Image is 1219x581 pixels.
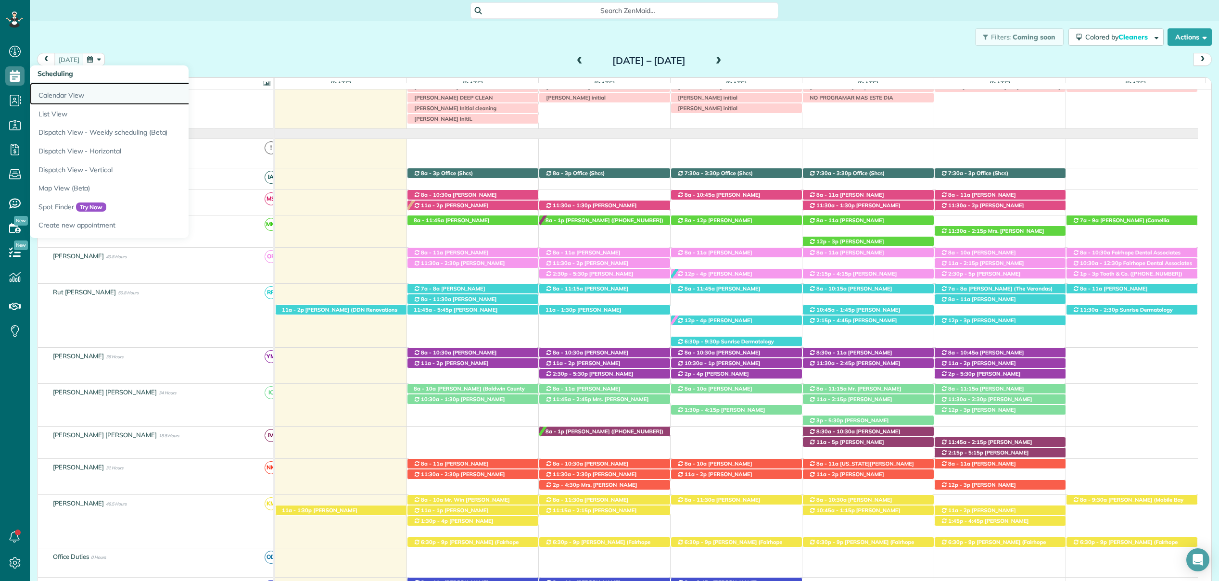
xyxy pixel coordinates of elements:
div: [STREET_ADDRESS] [803,459,934,469]
div: [STREET_ADDRESS][PERSON_NAME] [276,305,407,315]
span: Mrs. [PERSON_NAME] (+12517161356, [PHONE_NUMBER]) [545,481,638,495]
div: 23974 Unbridled Loop - [GEOGRAPHIC_DATA] [935,201,1066,211]
div: [STREET_ADDRESS] [671,469,802,480]
span: 8a - 11a [552,249,575,256]
span: 8a - 10a [948,249,971,256]
div: [STREET_ADDRESS] [935,358,1066,368]
span: Office (Shcs) ([PHONE_NUMBER]) [940,170,1008,183]
a: Spot FinderTry Now [30,198,270,216]
span: 8a - 10a [413,385,436,392]
div: [STREET_ADDRESS] [407,469,538,480]
div: [STREET_ADDRESS][PERSON_NAME] [935,405,1066,415]
span: [PERSON_NAME] ([PHONE_NUMBER]) [809,317,897,330]
div: [STREET_ADDRESS] [935,294,1066,304]
div: [STREET_ADDRESS][PERSON_NAME] [935,348,1066,358]
span: [PERSON_NAME] ([PHONE_NUMBER]) [561,217,664,224]
div: [STREET_ADDRESS] [935,369,1066,379]
div: [STREET_ADDRESS] [539,394,670,404]
span: 2:30p - 5:30p [552,370,588,377]
span: [PERSON_NAME] ([PHONE_NUMBER]) [940,360,1016,373]
div: [STREET_ADDRESS] [671,215,802,226]
span: 11:30a - 2:30p [552,471,591,478]
div: [STREET_ADDRESS] [539,358,670,368]
span: 8a - 3p [552,170,572,177]
div: [STREET_ADDRESS] [803,190,934,200]
div: [STREET_ADDRESS] [671,348,802,358]
span: Fairhope Dental Associates ([PHONE_NUMBER]) [1072,249,1181,263]
span: 6:30p - 9:30p [684,338,720,345]
span: 8a - 10a [684,460,707,467]
div: [STREET_ADDRESS] [539,269,670,279]
div: [STREET_ADDRESS] [671,384,802,394]
span: [PERSON_NAME] ([PHONE_NUMBER], [PHONE_NUMBER]) [809,217,913,230]
span: [PERSON_NAME] ([PHONE_NUMBER]) [809,417,889,430]
span: [PERSON_NAME] ([PHONE_NUMBER]) [413,202,488,215]
span: 8a - 11a [948,191,971,198]
span: 8a - 11:15a [552,285,584,292]
span: [PERSON_NAME] ([PHONE_NUMBER]) [545,306,621,320]
span: [PERSON_NAME] ([PHONE_NUMBER]) [677,460,752,474]
span: 8:30a - 11a [816,349,847,356]
div: [STREET_ADDRESS] [935,190,1066,200]
div: [STREET_ADDRESS][PERSON_NAME] [935,316,1066,326]
div: [STREET_ADDRESS] [803,416,934,426]
span: 11a - 2p [420,202,444,209]
span: 11a - 2p [948,360,971,366]
span: [PERSON_NAME] ([PHONE_NUMBER]) [940,396,1032,409]
span: 2p - 4:30p [552,481,580,488]
span: [PERSON_NAME] ([PHONE_NUMBER]) [545,202,636,215]
div: [STREET_ADDRESS] [407,348,538,358]
span: [PERSON_NAME] initial [673,105,738,112]
div: 11940 [US_STATE] 181 - Fairhope, AL, 36532 [671,168,802,178]
span: [PERSON_NAME] ([PHONE_NUMBER]) [413,296,496,309]
span: 8a - 12p [684,217,707,224]
span: [PERSON_NAME] InitiL [409,115,472,122]
div: [STREET_ADDRESS][PERSON_NAME] [671,269,802,279]
div: [STREET_ADDRESS] [407,305,538,315]
span: 8a - 10:15a [816,285,847,292]
span: [PERSON_NAME] ([PHONE_NUMBER]) [413,396,505,409]
div: [STREET_ADDRESS] [803,469,934,480]
div: [STREET_ADDRESS] [407,248,538,258]
span: 11:30a - 2p [552,260,584,266]
div: [STREET_ADDRESS][PERSON_NAME] [935,437,1066,447]
span: [PERSON_NAME] ([PHONE_NUMBER]) [940,191,1016,205]
span: 8a - 10:30a [420,191,452,198]
div: [STREET_ADDRESS] [407,215,538,226]
div: [STREET_ADDRESS] [935,384,1066,394]
span: 11a - 2p [420,360,444,366]
span: [PERSON_NAME] ([PHONE_NUMBER]) [809,439,884,452]
div: [STREET_ADDRESS] [935,248,1066,258]
span: 11a - 2p [816,471,839,478]
span: [PERSON_NAME] ([PHONE_NUMBER]) [940,439,1032,452]
span: 8a - 11:45a [684,285,715,292]
span: [PERSON_NAME] ([PHONE_NUMBER]) [940,460,1016,474]
div: [STREET_ADDRESS] [407,384,538,394]
button: next [1194,53,1212,66]
div: [STREET_ADDRESS][PERSON_NAME] [407,201,538,211]
span: 8a - 11a [816,191,839,198]
span: Sunrise Dermatology ([PHONE_NUMBER]) [677,338,774,352]
span: [PERSON_NAME] ([PHONE_NUMBER]) [545,370,633,384]
span: [PERSON_NAME] ([PHONE_NUMBER]) [1072,285,1147,299]
span: [PERSON_NAME] ([PHONE_NUMBER]) [809,349,892,363]
span: Mr. [PERSON_NAME] ([PHONE_NUMBER]) [809,385,901,399]
span: 1p - 3p [1079,270,1099,277]
span: 8a - 1p [545,217,565,224]
span: [PERSON_NAME] ([PHONE_NUMBER]) [809,202,900,215]
span: 11:45a - 2:45p [552,396,591,403]
span: 11:30a - 2:30p [420,471,459,478]
span: 7a - 8a [420,285,440,292]
a: Map View (Beta) [30,179,270,198]
div: [STREET_ADDRESS] [539,348,670,358]
div: [STREET_ADDRESS] [539,384,670,394]
div: [STREET_ADDRESS] [935,459,1066,469]
span: [PERSON_NAME] ([PHONE_NUMBER]) [809,285,892,299]
span: 11:30a - 2p [948,202,979,209]
span: 8a - 11a [552,385,575,392]
div: [STREET_ADDRESS][PERSON_NAME] [671,337,802,347]
span: 12p - 4p [684,317,707,324]
span: Mrs. [PERSON_NAME] ([PHONE_NUMBER]) [940,227,1044,241]
span: [PERSON_NAME] ([PHONE_NUMBER]) [561,428,664,435]
div: [STREET_ADDRESS] [539,469,670,480]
